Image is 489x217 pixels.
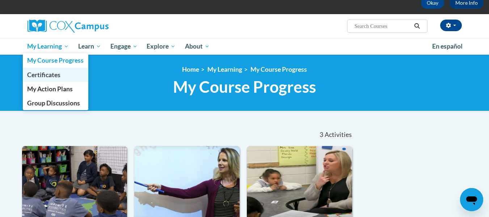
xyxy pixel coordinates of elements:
a: Learn [73,38,106,55]
span: 3 [320,131,323,139]
a: My Learning [207,66,242,73]
span: Engage [110,42,138,51]
span: Explore [147,42,176,51]
a: Home [182,66,199,73]
a: My Action Plans [23,82,89,96]
a: About [180,38,214,55]
iframe: Button to launch messaging window [460,188,483,211]
a: En español [427,39,467,54]
div: Main menu [17,38,473,55]
span: Group Discussions [27,99,80,107]
a: My Course Progress [250,66,307,73]
a: Cox Campus [28,20,165,33]
span: About [185,42,210,51]
span: En español [432,42,463,50]
a: Certificates [23,68,89,82]
a: Engage [106,38,142,55]
span: Certificates [27,71,60,79]
a: My Learning [23,38,74,55]
img: Cox Campus [28,20,109,33]
button: Search [412,22,422,30]
span: My Action Plans [27,85,73,93]
span: My Course Progress [27,57,84,64]
button: Account Settings [440,20,462,31]
span: My Course Progress [173,77,316,96]
a: My Course Progress [23,53,89,67]
a: Explore [142,38,180,55]
input: Search Courses [354,22,412,30]
span: Activities [325,131,352,139]
span: Learn [78,42,101,51]
a: Group Discussions [23,96,89,110]
span: My Learning [27,42,69,51]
